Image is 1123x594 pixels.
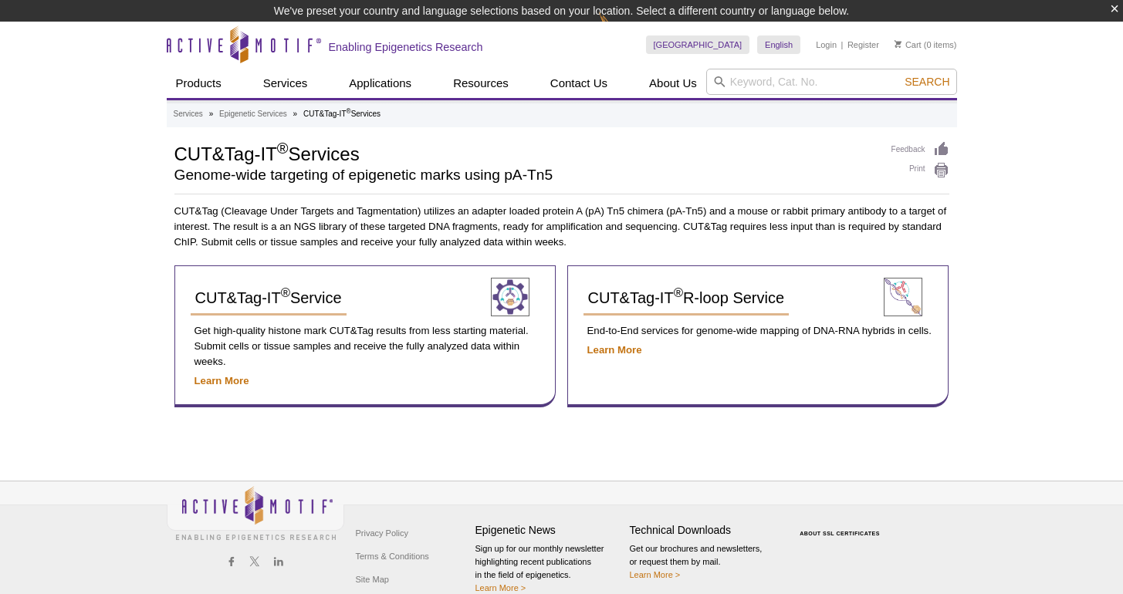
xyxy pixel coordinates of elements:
p: Get high-quality histone mark CUT&Tag results from less starting material. Submit cells or tissue... [191,323,540,370]
li: CUT&Tag-IT Services [303,110,381,118]
h1: CUT&Tag-IT Services [174,141,876,164]
a: Services [254,69,317,98]
span: CUT&Tag-IT R-loop Service [588,289,785,306]
li: » [209,110,214,118]
a: Terms & Conditions [352,545,433,568]
a: Contact Us [541,69,617,98]
a: Learn More [194,375,249,386]
sup: ® [347,107,351,115]
span: Search [905,76,949,88]
a: [GEOGRAPHIC_DATA] [646,35,750,54]
a: Login [816,39,837,50]
img: Active Motif, [167,481,344,544]
img: Change Here [599,12,640,48]
a: Privacy Policy [352,521,412,545]
a: Cart [895,39,922,50]
p: CUT&Tag (Cleavage Under Targets and Tagmentation) utilizes an adapter loaded protein A (pA) Tn5 c... [174,204,949,250]
input: Keyword, Cat. No. [706,69,957,95]
a: Register [847,39,879,50]
span: CUT&Tag-IT Service [195,289,342,306]
a: Learn More [587,344,642,356]
h4: Technical Downloads [630,524,776,537]
a: Resources [444,69,518,98]
h4: Epigenetic News [475,524,622,537]
sup: ® [674,285,683,300]
a: Learn More > [475,583,526,592]
sup: ® [281,285,290,300]
h2: Genome-wide targeting of epigenetic marks using pA-Tn5 [174,168,876,182]
p: Get our brochures and newsletters, or request them by mail. [630,542,776,582]
a: Epigenetic Services [219,107,287,121]
a: ABOUT SSL CERTIFICATES [800,531,880,536]
h2: Enabling Epigenetics Research [329,40,483,54]
a: Services [174,107,203,121]
img: CUT&Tag-IT® Service [491,278,529,316]
a: Products [167,69,231,98]
a: Learn More > [630,570,681,579]
li: | [841,35,844,54]
a: CUT&Tag-IT®Service [191,282,347,316]
a: English [757,35,800,54]
a: Print [891,162,949,179]
table: Click to Verify - This site chose Symantec SSL for secure e-commerce and confidential communicati... [784,508,900,542]
li: » [293,110,298,118]
a: About Us [640,69,706,98]
img: CUT&Tag-IT® Service [884,278,922,316]
a: CUT&Tag-IT®R-loop Service [583,282,790,316]
button: Search [900,75,954,89]
p: End-to-End services for genome-wide mapping of DNA-RNA hybrids in cells. [583,323,932,339]
img: Your Cart [895,40,901,48]
sup: ® [277,140,289,157]
li: (0 items) [895,35,957,54]
a: Site Map [352,568,393,591]
a: Applications [340,69,421,98]
a: Feedback [891,141,949,158]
